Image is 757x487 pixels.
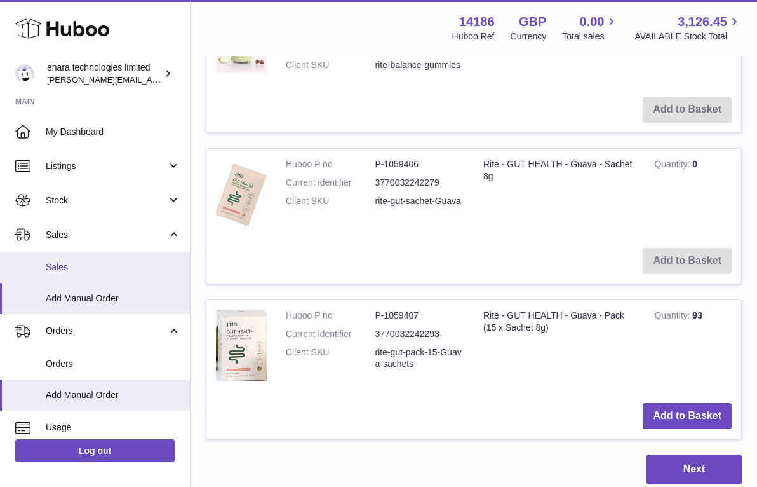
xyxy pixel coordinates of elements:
button: Next [646,455,742,484]
span: Orders [46,358,180,370]
a: 3,126.45 AVAILABLE Stock Total [634,13,742,43]
img: Dee@enara.co [15,64,34,83]
span: Orders [46,325,167,337]
td: 93 [645,300,741,394]
img: Rite - GUT HEALTH - Guava - Pack (15 x Sachet 8g) [216,310,267,381]
dt: Client SKU [286,346,375,371]
td: 0 [645,149,741,238]
strong: Quantity [654,310,692,324]
a: Log out [15,439,175,462]
dt: Huboo P no [286,310,375,322]
dd: rite-gut-pack-15-Guava-sachets [375,346,465,371]
img: Rite - GUT HEALTH - Guava - Sachet 8g [216,158,267,226]
span: Sales [46,261,180,273]
dd: 3770032242279 [375,177,465,189]
span: Listings [46,160,167,172]
div: enara technologies limited [47,62,161,86]
span: Add Manual Order [46,389,180,401]
dd: rite-gut-sachet-Guava [375,195,465,207]
dt: Current identifier [286,177,375,189]
dd: P-1059407 [375,310,465,322]
span: 0.00 [580,13,605,31]
dt: Client SKU [286,59,375,71]
strong: Quantity [654,159,692,172]
span: [PERSON_NAME][EMAIL_ADDRESS][DOMAIN_NAME] [47,74,255,85]
span: Sales [46,229,167,241]
dt: Current identifier [286,328,375,340]
span: Usage [46,422,180,434]
span: Total sales [562,31,619,43]
div: Currency [511,31,547,43]
dd: rite-balance-gummies [375,59,465,71]
button: Add to Basket [643,403,732,429]
span: AVAILABLE Stock Total [634,31,742,43]
span: My Dashboard [46,126,180,138]
dt: Client SKU [286,195,375,207]
dd: P-1059406 [375,158,465,170]
strong: 14186 [459,13,495,31]
span: Stock [46,195,167,207]
td: Rite - GUT HEALTH - Guava - Pack (15 x Sachet 8g) [474,300,645,394]
strong: GBP [519,13,546,31]
span: 3,126.45 [678,13,727,31]
a: 0.00 Total sales [562,13,619,43]
dd: 3770032242293 [375,328,465,340]
td: Rite - GUT HEALTH - Guava - Sachet 8g [474,149,645,238]
dt: Huboo P no [286,158,375,170]
div: Huboo Ref [452,31,495,43]
span: Add Manual Order [46,292,180,305]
